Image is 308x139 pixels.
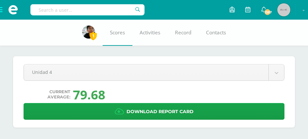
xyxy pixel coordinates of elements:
a: Unidad 4 [24,64,284,80]
a: Record [168,20,199,46]
span: Scores [110,29,125,36]
img: 45x45 [277,3,290,16]
span: 1 [90,32,97,40]
span: Contacts [206,29,226,36]
span: Download report card [127,104,194,120]
span: Unidad 4 [32,64,260,80]
input: Search a user… [30,4,145,15]
span: Current average: [47,89,70,100]
span: 1367 [264,9,271,16]
a: Activities [132,20,168,46]
a: Scores [103,20,132,46]
img: 787418cd52d798fa442534af5f9b07a0.png [82,26,95,39]
a: Download report card [24,103,284,120]
span: Record [175,29,191,36]
span: 79.68 [73,86,105,103]
a: Contacts [199,20,233,46]
span: Activities [140,29,160,36]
